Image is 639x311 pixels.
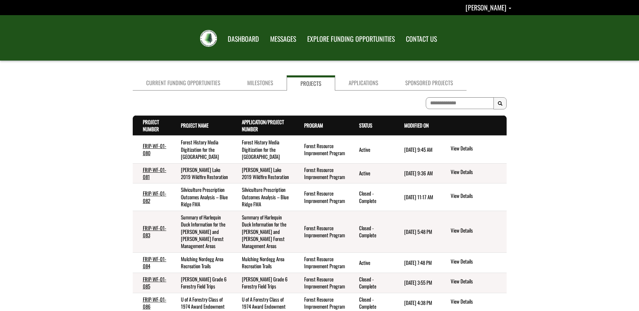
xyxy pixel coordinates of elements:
[451,168,504,176] a: View details
[143,166,166,180] a: FRIP-WF-01-081
[232,136,294,163] td: Forest History Media Digitization for the Whitecourt Region
[143,224,166,239] a: FRIP-WF-01-083
[200,30,217,47] img: FRIAA Submissions Portal
[171,136,231,163] td: Forest History Media Digitization for the Whitecourt Region
[359,122,372,129] a: Status
[171,183,231,211] td: Silviculture Prescription Outcomes Analysis – Blue Ridge FMA
[133,211,171,252] td: FRIP-WF-01-083
[223,31,264,47] a: DASHBOARD
[404,228,432,235] time: [DATE] 5:48 PM
[392,75,467,91] a: Sponsored Projects
[466,2,506,12] span: [PERSON_NAME]
[440,183,506,211] td: action menu
[404,299,432,306] time: [DATE] 4:38 PM
[394,211,440,252] td: 2/27/2025 5:48 PM
[440,115,506,136] th: Actions
[171,252,231,273] td: Mulching Nordegg Area Recreation Trails
[143,118,159,133] a: Project Number
[232,211,294,252] td: Summary of Harlequin Duck Information for the Hinton and Edson Forest Management Areas
[493,97,507,109] button: Search Results
[232,273,294,293] td: Hinton Grade 6 Forestry Field Trips
[133,183,171,211] td: FRIP-WF-01-082
[394,183,440,211] td: 4/23/2025 11:17 AM
[133,136,171,163] td: FRIP-WF-01-080
[232,163,294,183] td: McMillan Lake 2019 Wildfire Restoration
[404,279,432,286] time: [DATE] 3:55 PM
[349,163,394,183] td: Active
[232,183,294,211] td: Silviculture Prescription Outcomes Analysis – Blue Ridge FMA
[451,227,504,235] a: View details
[404,259,432,266] time: [DATE] 7:48 PM
[302,31,400,47] a: EXPLORE FUNDING OPPORTUNITIES
[143,296,166,310] a: FRIP-WF-01-086
[394,252,440,273] td: 9/5/2024 7:48 PM
[335,75,392,91] a: Applications
[394,273,440,293] td: 12/9/2024 3:55 PM
[440,136,506,163] td: action menu
[349,136,394,163] td: Active
[440,163,506,183] td: action menu
[143,189,166,204] a: FRIP-WF-01-082
[265,31,301,47] a: MESSAGES
[404,146,433,153] time: [DATE] 9:45 AM
[451,278,504,286] a: View details
[294,211,349,252] td: Forest Resource Improvement Program
[171,211,231,252] td: Summary of Harlequin Duck Information for the Hinton and Edson Forest Management Areas
[451,145,504,153] a: View details
[143,275,166,290] a: FRIP-WF-01-085
[234,75,287,91] a: Milestones
[349,273,394,293] td: Closed - Complete
[294,183,349,211] td: Forest Resource Improvement Program
[394,136,440,163] td: 5/9/2025 9:45 AM
[401,31,442,47] a: CONTACT US
[133,252,171,273] td: FRIP-WF-01-084
[181,122,209,129] a: Project Name
[294,163,349,183] td: Forest Resource Improvement Program
[440,252,506,273] td: action menu
[143,255,166,270] a: FRIP-WF-01-084
[232,252,294,273] td: Mulching Nordegg Area Recreation Trails
[404,193,433,201] time: [DATE] 11:17 AM
[451,258,504,266] a: View details
[133,75,234,91] a: Current Funding Opportunities
[304,122,323,129] a: Program
[171,273,231,293] td: Hinton Grade 6 Forestry Field Trips
[294,136,349,163] td: Forest Resource Improvement Program
[143,142,166,157] a: FRIP-WF-01-080
[349,252,394,273] td: Active
[394,163,440,183] td: 1/16/2025 9:36 AM
[440,273,506,293] td: action menu
[294,252,349,273] td: Forest Resource Improvement Program
[466,2,511,12] a: Nicole Marburg
[133,163,171,183] td: FRIP-WF-01-081
[294,273,349,293] td: Forest Resource Improvement Program
[133,273,171,293] td: FRIP-WF-01-085
[222,29,442,47] nav: Main Navigation
[242,118,284,133] a: Application/Project Number
[451,192,504,200] a: View details
[440,211,506,252] td: action menu
[349,211,394,252] td: Closed - Complete
[404,122,429,129] a: Modified On
[171,163,231,183] td: McMillan Lake 2019 Wildfire Restoration
[287,75,335,91] a: Projects
[451,298,504,306] a: View details
[404,169,433,177] time: [DATE] 9:36 AM
[349,183,394,211] td: Closed - Complete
